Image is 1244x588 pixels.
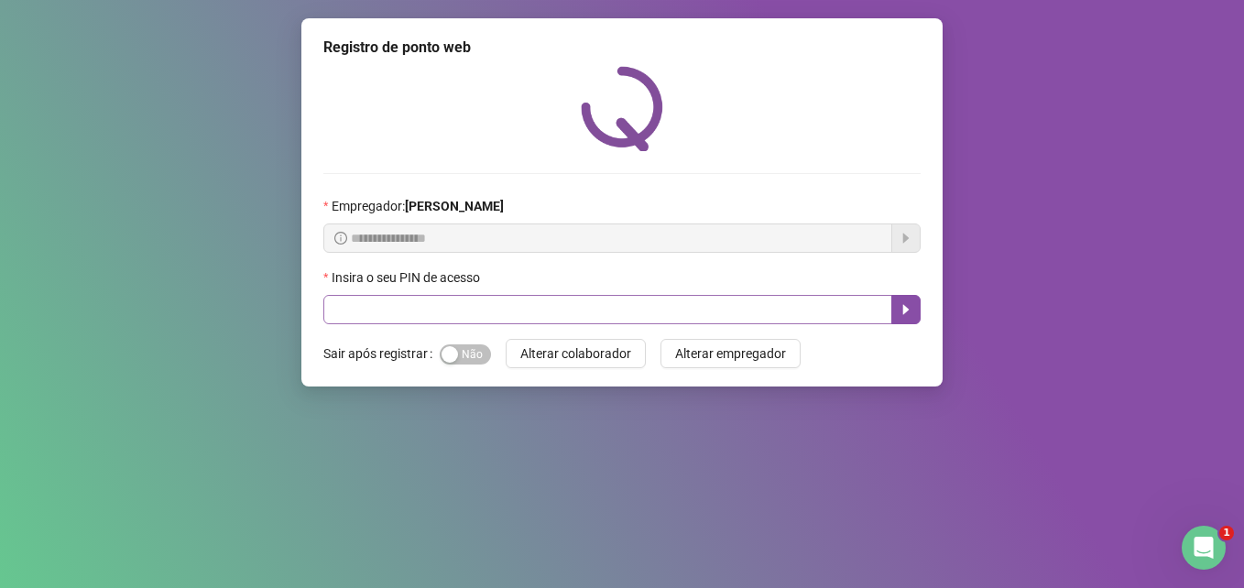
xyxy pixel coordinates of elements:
[332,196,504,216] span: Empregador :
[323,339,440,368] label: Sair após registrar
[1182,526,1226,570] iframe: Intercom live chat
[323,267,492,288] label: Insira o seu PIN de acesso
[675,343,786,364] span: Alterar empregador
[506,339,646,368] button: Alterar colaborador
[520,343,631,364] span: Alterar colaborador
[334,232,347,245] span: info-circle
[660,339,801,368] button: Alterar empregador
[581,66,663,151] img: QRPoint
[899,302,913,317] span: caret-right
[1219,526,1234,540] span: 1
[323,37,921,59] div: Registro de ponto web
[405,199,504,213] strong: [PERSON_NAME]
